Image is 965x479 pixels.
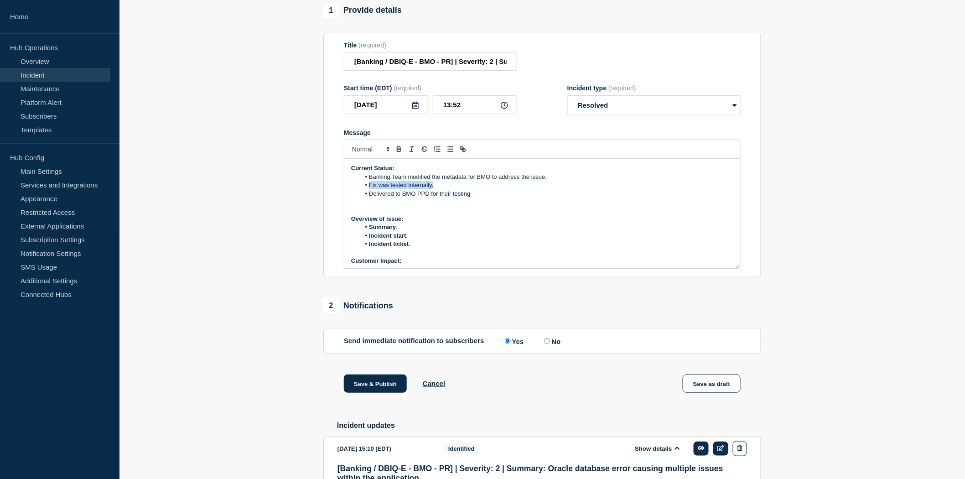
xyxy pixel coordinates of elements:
[360,181,734,189] li: Fix was tested internally.
[351,257,402,264] strong: Customer Impact:
[505,338,511,344] input: Yes
[544,338,550,344] input: No
[360,240,734,248] li: :
[360,190,734,198] li: Delivered to BMO PPD for their testing
[431,144,444,155] button: Toggle ordered list
[344,129,741,136] div: Message
[344,375,407,393] button: Save & Publish
[405,144,418,155] button: Toggle italic text
[632,445,682,453] button: Show details
[444,144,457,155] button: Toggle bulleted list
[608,84,636,92] span: (required)
[360,173,734,181] li: Banking Team modified the metadata for BMO to address the issue.
[423,380,445,387] button: Cancel
[369,232,406,239] strong: Incident start
[360,232,734,240] li: :
[344,95,428,114] input: YYYY-MM-DD
[358,42,386,49] span: (required)
[369,224,396,230] strong: Summary
[344,84,517,92] div: Start time (EDT)
[418,144,431,155] button: Toggle strikethrough text
[351,215,404,222] strong: Overview of issue:
[348,144,393,155] span: Font size
[344,52,517,71] input: Title
[337,422,761,430] h2: Incident updates
[344,159,740,268] div: Message
[344,337,741,345] div: Send immediate notification to subscribers
[433,95,517,114] input: HH:MM
[323,3,402,18] div: Provide details
[369,240,409,247] strong: Incident ticket
[393,144,405,155] button: Toggle bold text
[567,84,741,92] div: Incident type
[442,443,481,454] span: Identified
[351,165,394,172] strong: Current Status:
[542,337,560,345] label: No
[394,84,422,92] span: (required)
[323,298,393,313] div: Notifications
[344,337,484,345] p: Send immediate notification to subscribers
[567,95,741,115] select: Incident type
[683,375,741,393] button: Save as draft
[457,144,469,155] button: Toggle link
[323,3,339,18] span: 1
[344,42,517,49] div: Title
[360,223,734,231] li: :
[337,441,429,456] div: [DATE] 15:10 (EDT)
[503,337,524,345] label: Yes
[323,298,339,313] span: 2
